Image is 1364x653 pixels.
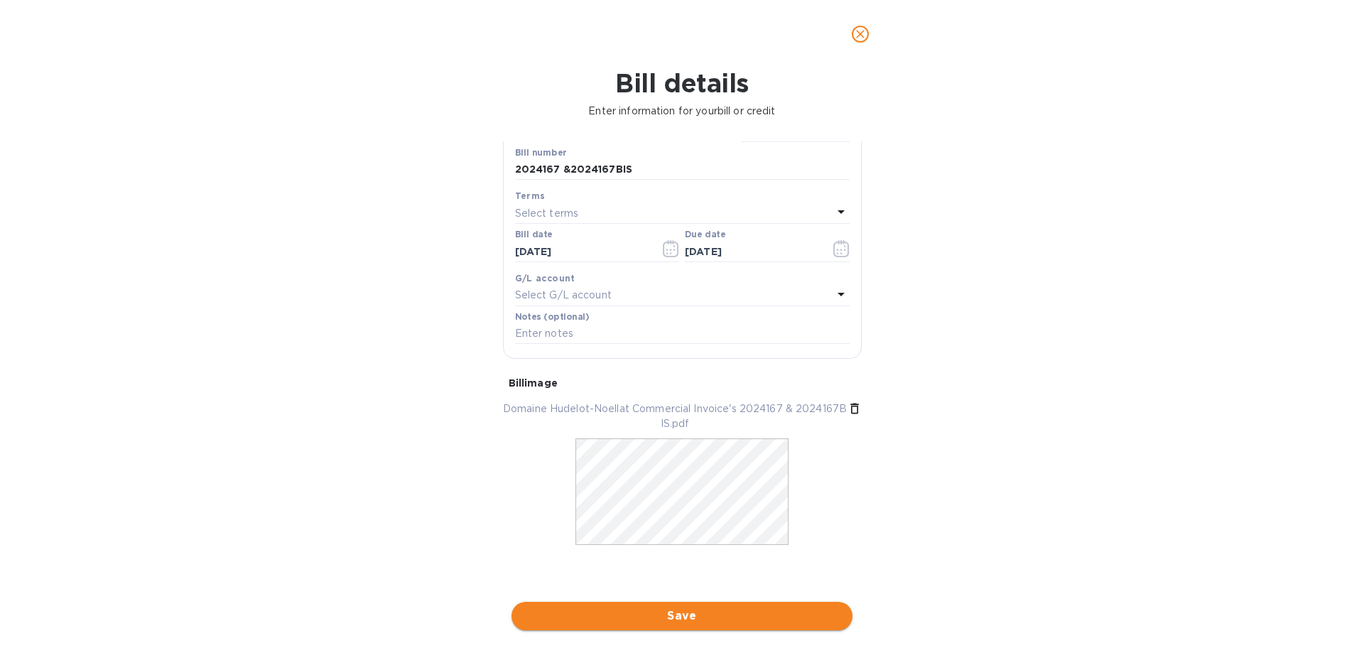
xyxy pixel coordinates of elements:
p: Select terms [515,206,579,221]
p: Select G/L account [515,288,612,303]
p: Bill image [509,376,856,390]
p: Enter information for your bill or credit [11,104,1353,119]
input: Enter bill number [515,159,850,180]
input: Due date [685,241,819,262]
label: Due date [685,231,725,239]
label: Bill date [515,231,553,239]
h1: Bill details [11,68,1353,98]
p: Domaine Hudelot-Noellat Commercial Invoice's 2024167 & 2024167BIS.pdf [503,401,848,431]
button: Save [511,602,852,630]
span: Save [523,608,841,625]
input: Enter notes [515,323,850,345]
button: close [843,17,877,51]
b: G/L account [515,273,575,284]
b: Terms [515,190,546,201]
label: Notes (optional) [515,313,590,321]
label: Bill number [515,149,566,157]
input: Select date [515,241,649,262]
